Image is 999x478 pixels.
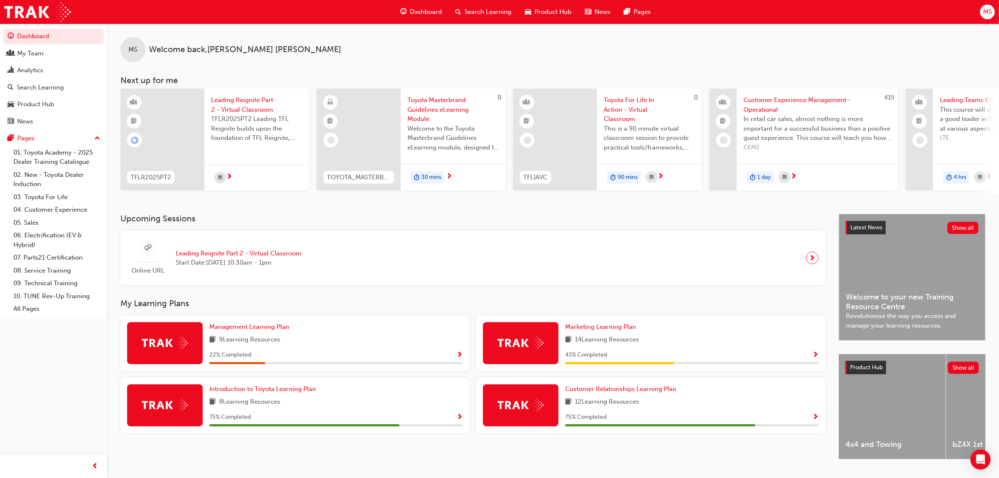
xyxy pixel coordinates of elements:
button: DashboardMy TeamAnalyticsSearch LearningProduct HubNews [3,27,104,131]
h3: Upcoming Sessions [120,214,825,223]
span: search-icon [455,7,461,17]
span: guage-icon [8,33,14,40]
span: people-icon [917,97,923,108]
span: calendar-icon [783,172,787,183]
img: Trak [4,3,71,21]
a: 01. Toyota Academy - 2025 Dealer Training Catalogue [10,146,104,168]
a: Search Learning [3,80,104,95]
a: TFLR2025PT2Leading Reignite Part 2 - Virtual ClassroomTFLR2025PT2 Leading TFL Reignite builds upo... [120,89,309,190]
span: CEM2 [743,143,892,152]
a: search-iconSearch Learning [449,3,518,21]
span: In retail car sales, almost nothing is more important for a successful business than a positive g... [743,114,892,143]
span: book-icon [209,397,216,407]
span: Show Progress [812,414,819,421]
span: next-icon [446,173,452,181]
span: duration-icon [610,172,616,183]
span: news-icon [585,7,591,17]
a: 04. Customer Experience [10,203,104,216]
span: chart-icon [8,67,14,74]
span: next-icon [657,173,664,181]
span: book-icon [565,397,571,407]
span: booktick-icon [524,116,530,127]
span: guage-icon [400,7,407,17]
span: prev-icon [92,461,99,472]
span: learningResourceType_INSTRUCTOR_LED-icon [131,97,137,108]
a: News [3,114,104,129]
span: pages-icon [8,135,14,142]
span: calendar-icon [649,172,654,183]
a: 06. Electrification (EV & Hybrid) [10,229,104,251]
span: MS [983,7,992,17]
span: people-icon [720,97,726,108]
span: Product Hub [850,364,883,371]
button: Show all [948,362,979,374]
span: Show Progress [812,352,819,359]
a: All Pages [10,302,104,315]
a: 08. Service Training [10,264,104,277]
span: people-icon [8,50,14,58]
button: Pages [3,131,104,146]
a: Latest NewsShow allWelcome to your new Training Resource CentreRevolutionise the way you access a... [839,214,986,341]
a: Online URLLeading Reignite Part 2 - Virtual ClassroomStart Date:[DATE] 10:30am - 1pm [127,237,819,279]
span: booktick-icon [720,116,726,127]
span: Search Learning [464,7,511,17]
span: booktick-icon [328,116,334,127]
span: learningResourceType_INSTRUCTOR_LED-icon [524,97,530,108]
div: Analytics [17,66,43,75]
div: Search Learning [17,83,64,92]
span: 4x4 and Towing [845,440,939,449]
span: booktick-icon [131,116,137,127]
span: learningRecordVerb_NONE-icon [916,137,924,144]
img: Trak [142,336,188,349]
span: 415 [884,94,894,101]
span: book-icon [565,335,571,345]
span: learningRecordVerb_NONE-icon [524,137,531,144]
span: car-icon [525,7,531,17]
span: calendar-icon [978,172,982,183]
span: 75 % Completed [209,412,251,422]
span: book-icon [209,335,216,345]
span: duration-icon [750,172,756,183]
span: TFLIAVC [523,173,548,182]
a: 4x4 and Towing [839,354,946,459]
img: Trak [142,399,188,412]
a: 0TOYOTA_MASTERBRAND_ELToyota Masterbrand Guidelines eLearning ModuleWelcome to the Toyota Masterb... [317,89,506,190]
a: Management Learning Plan [209,322,292,332]
span: booktick-icon [917,116,923,127]
a: 0TFLIAVCToyota For Life In Action - Virtual ClassroomThis is a 90 minute virtual classroom sessio... [513,89,702,190]
img: Trak [498,336,544,349]
div: Open Intercom Messenger [970,449,991,470]
a: 09. Technical Training [10,277,104,290]
span: 30 mins [421,173,441,182]
span: Online URL [127,266,169,276]
span: learningRecordVerb_NONE-icon [720,137,728,144]
span: TFLR2025PT2 Leading TFL Reignite builds upon the foundation of TFL Reignite, reaffirming our comm... [211,114,303,143]
a: 10. TUNE Rev-Up Training [10,290,104,303]
span: car-icon [8,101,14,108]
a: car-iconProduct Hub [518,3,578,21]
span: Product Hub [535,7,571,17]
span: next-icon [986,173,992,181]
span: Customer Experience Management - Operational [743,95,892,114]
span: next-icon [226,173,232,181]
a: Latest NewsShow all [846,221,978,234]
span: Show Progress [456,414,463,421]
span: sessionType_ONLINE_URL-icon [145,243,151,253]
span: up-icon [94,133,100,144]
a: Analytics [3,63,104,78]
a: Introduction to Toyota Learning Plan [209,384,319,394]
div: My Team [17,49,44,58]
button: Show Progress [812,350,819,360]
span: Toyota Masterbrand Guidelines eLearning Module [407,95,499,124]
button: Show Progress [456,350,463,360]
span: Leading Reignite Part 2 - Virtual Classroom [211,95,303,114]
a: Customer Relationships Learning Plan [565,384,680,394]
div: News [17,117,33,126]
span: 4 hrs [954,173,966,182]
a: 415Customer Experience Management - OperationalIn retail car sales, almost nothing is more import... [709,89,898,190]
a: pages-iconPages [617,3,657,21]
button: Show all [947,222,979,234]
span: Pages [634,7,651,17]
span: 90 mins [618,173,638,182]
